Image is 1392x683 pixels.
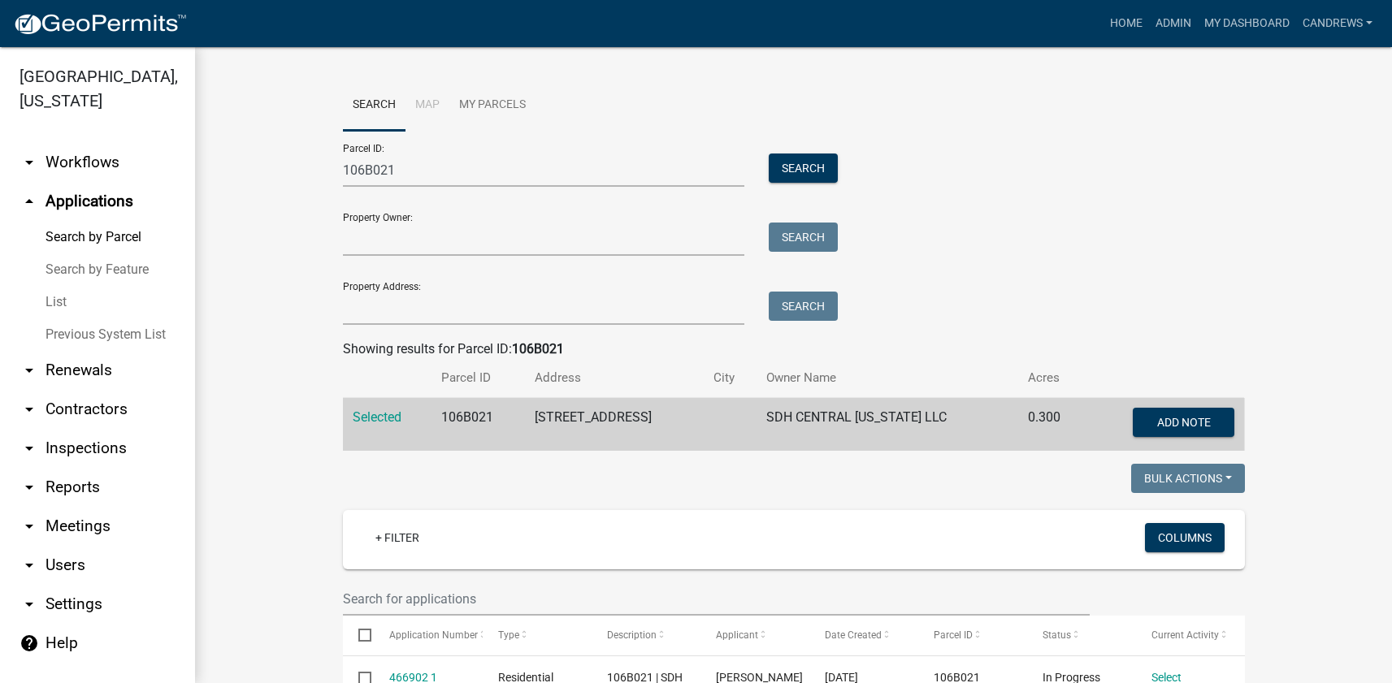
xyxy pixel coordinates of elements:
[343,339,1245,359] div: Showing results for Parcel ID:
[498,629,519,641] span: Type
[525,398,704,452] td: [STREET_ADDRESS]
[716,629,758,641] span: Applicant
[1198,8,1296,39] a: My Dashboard
[1027,616,1136,655] datatable-header-cell: Status
[20,594,39,614] i: arrow_drop_down
[483,616,592,655] datatable-header-cell: Type
[592,616,700,655] datatable-header-cell: Description
[607,629,657,641] span: Description
[343,80,405,132] a: Search
[704,359,757,397] th: City
[1136,616,1245,655] datatable-header-cell: Current Activity
[353,409,401,425] a: Selected
[1157,416,1211,429] span: Add Note
[757,359,1018,397] th: Owner Name
[20,555,39,575] i: arrow_drop_down
[525,359,704,397] th: Address
[1133,408,1234,437] button: Add Note
[769,153,838,183] button: Search
[1151,629,1219,641] span: Current Activity
[769,223,838,252] button: Search
[1018,398,1086,452] td: 0.300
[934,629,973,641] span: Parcel ID
[343,582,1091,616] input: Search for applications
[1018,359,1086,397] th: Acres
[362,523,432,552] a: + Filter
[20,153,39,172] i: arrow_drop_down
[20,400,39,419] i: arrow_drop_down
[20,517,39,536] i: arrow_drop_down
[700,616,809,655] datatable-header-cell: Applicant
[809,616,918,655] datatable-header-cell: Date Created
[825,629,882,641] span: Date Created
[1043,629,1071,641] span: Status
[918,616,1027,655] datatable-header-cell: Parcel ID
[374,616,483,655] datatable-header-cell: Application Number
[20,633,39,653] i: help
[431,359,525,397] th: Parcel ID
[20,439,39,458] i: arrow_drop_down
[431,398,525,452] td: 106B021
[757,398,1018,452] td: SDH CENTRAL [US_STATE] LLC
[20,361,39,380] i: arrow_drop_down
[1296,8,1379,39] a: candrews
[1104,8,1149,39] a: Home
[1131,464,1245,493] button: Bulk Actions
[769,292,838,321] button: Search
[1149,8,1198,39] a: Admin
[1145,523,1225,552] button: Columns
[389,629,478,641] span: Application Number
[343,616,374,655] datatable-header-cell: Select
[449,80,536,132] a: My Parcels
[20,478,39,497] i: arrow_drop_down
[512,341,564,357] strong: 106B021
[20,192,39,211] i: arrow_drop_up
